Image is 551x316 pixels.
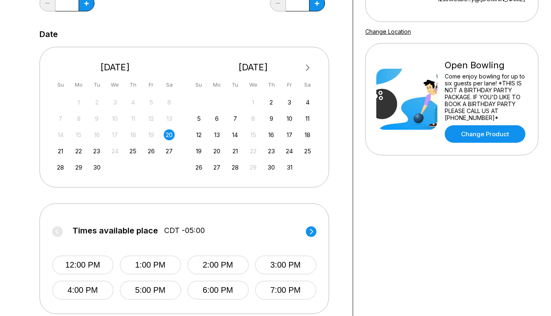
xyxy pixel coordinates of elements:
div: Not available Friday, September 19th, 2025 [146,129,157,140]
div: Fr [146,79,157,90]
div: We [248,79,259,90]
div: Not available Wednesday, October 8th, 2025 [248,113,259,124]
div: Choose Tuesday, October 14th, 2025 [230,129,241,140]
button: 5:00 PM [120,281,181,300]
div: Not available Wednesday, September 24th, 2025 [110,146,121,157]
div: Choose Friday, October 31st, 2025 [284,162,295,173]
div: Not available Wednesday, September 3rd, 2025 [110,97,121,108]
div: Choose Tuesday, October 7th, 2025 [230,113,241,124]
div: Choose Saturday, October 18th, 2025 [302,129,313,140]
div: Choose Monday, October 20th, 2025 [211,146,222,157]
a: Change Location [365,28,411,35]
button: 6:00 PM [187,281,249,300]
div: Not available Tuesday, September 2nd, 2025 [91,97,102,108]
div: Not available Friday, September 12th, 2025 [146,113,157,124]
a: Change Product [445,125,525,143]
span: Times available place [72,226,158,235]
div: month 2025-09 [54,96,176,173]
div: Choose Sunday, October 19th, 2025 [193,146,204,157]
div: Fr [284,79,295,90]
button: Next Month [301,61,314,74]
div: Not available Thursday, September 4th, 2025 [127,97,138,108]
div: Not available Wednesday, October 29th, 2025 [248,162,259,173]
div: Choose Tuesday, October 28th, 2025 [230,162,241,173]
div: Choose Thursday, September 25th, 2025 [127,146,138,157]
div: Not available Monday, September 15th, 2025 [73,129,84,140]
div: Not available Wednesday, September 10th, 2025 [110,113,121,124]
div: Choose Monday, October 27th, 2025 [211,162,222,173]
div: Tu [230,79,241,90]
div: Choose Sunday, October 5th, 2025 [193,113,204,124]
div: Choose Tuesday, September 23rd, 2025 [91,146,102,157]
div: Th [127,79,138,90]
div: Choose Monday, September 29th, 2025 [73,162,84,173]
div: Not available Tuesday, September 9th, 2025 [91,113,102,124]
div: [DATE] [52,62,178,73]
div: Su [55,79,66,90]
div: Choose Thursday, October 23rd, 2025 [266,146,277,157]
div: Choose Friday, October 24th, 2025 [284,146,295,157]
div: Not available Friday, September 5th, 2025 [146,97,157,108]
button: 3:00 PM [255,255,316,275]
img: Open Bowling [376,69,437,130]
div: Not available Sunday, September 14th, 2025 [55,129,66,140]
div: Choose Thursday, October 16th, 2025 [266,129,277,140]
div: Choose Friday, October 17th, 2025 [284,129,295,140]
div: Not available Wednesday, October 1st, 2025 [248,97,259,108]
button: 1:00 PM [120,255,181,275]
div: Not available Thursday, September 18th, 2025 [127,129,138,140]
div: Not available Monday, September 1st, 2025 [73,97,84,108]
div: Sa [302,79,313,90]
button: 7:00 PM [255,281,316,300]
div: Choose Tuesday, October 21st, 2025 [230,146,241,157]
div: Choose Thursday, October 2nd, 2025 [266,97,277,108]
div: Not available Wednesday, October 15th, 2025 [248,129,259,140]
div: Choose Saturday, October 11th, 2025 [302,113,313,124]
div: Not available Sunday, September 7th, 2025 [55,113,66,124]
div: Mo [73,79,84,90]
div: Th [266,79,277,90]
div: Choose Saturday, October 25th, 2025 [302,146,313,157]
div: Choose Sunday, October 12th, 2025 [193,129,204,140]
div: Not available Monday, September 8th, 2025 [73,113,84,124]
label: Date [40,30,58,39]
div: Choose Saturday, September 27th, 2025 [164,146,175,157]
div: Not available Thursday, September 11th, 2025 [127,113,138,124]
div: Open Bowling [445,60,527,71]
button: 2:00 PM [187,255,249,275]
button: 12:00 PM [52,255,114,275]
div: Choose Sunday, September 28th, 2025 [55,162,66,173]
div: Choose Thursday, October 9th, 2025 [266,113,277,124]
div: Mo [211,79,222,90]
div: Choose Monday, September 22nd, 2025 [73,146,84,157]
div: Choose Friday, October 10th, 2025 [284,113,295,124]
div: We [110,79,121,90]
div: Not available Wednesday, October 22nd, 2025 [248,146,259,157]
div: Not available Saturday, September 6th, 2025 [164,97,175,108]
div: Sa [164,79,175,90]
div: Tu [91,79,102,90]
div: Not available Wednesday, September 17th, 2025 [110,129,121,140]
div: Choose Tuesday, September 30th, 2025 [91,162,102,173]
div: Choose Thursday, October 30th, 2025 [266,162,277,173]
div: Not available Saturday, September 13th, 2025 [164,113,175,124]
div: Su [193,79,204,90]
div: Choose Monday, October 13th, 2025 [211,129,222,140]
span: CDT -05:00 [164,226,205,235]
div: Choose Friday, October 3rd, 2025 [284,97,295,108]
div: Come enjoy bowling for up to six guests per lane! *THIS IS NOT A BIRTHDAY PARTY PACKAGE. IF YOU'D... [445,73,527,121]
div: month 2025-10 [192,96,314,173]
div: Choose Saturday, October 4th, 2025 [302,97,313,108]
div: Choose Saturday, September 20th, 2025 [164,129,175,140]
div: Not available Tuesday, September 16th, 2025 [91,129,102,140]
div: [DATE] [190,62,316,73]
div: Choose Friday, September 26th, 2025 [146,146,157,157]
div: Choose Sunday, October 26th, 2025 [193,162,204,173]
div: Choose Sunday, September 21st, 2025 [55,146,66,157]
div: Choose Monday, October 6th, 2025 [211,113,222,124]
button: 4:00 PM [52,281,114,300]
